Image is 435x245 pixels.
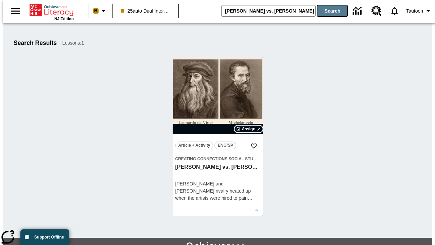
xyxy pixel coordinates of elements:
[175,180,260,202] div: [PERSON_NAME] and [PERSON_NAME] rivalry heated up when the artists were hired to pai
[90,5,110,17] button: Boost Class color is peach. Change class color
[121,7,171,15] span: 25auto Dual International
[20,229,69,245] button: Support Offline
[30,2,74,21] div: Home
[178,142,210,149] span: Article + Activity
[222,5,315,16] input: search field
[349,2,367,20] a: Data Center
[248,195,253,201] span: …
[218,142,233,149] span: ENG/SP
[406,7,423,15] span: Tautoen
[252,205,262,215] button: Show Details
[214,142,236,149] button: ENG/SP
[34,235,64,240] span: Support Offline
[175,157,263,161] span: Creating Connections Social Studies
[242,126,255,132] span: Assign
[403,5,435,17] button: Profile/Settings
[175,164,260,171] h3: Michelangelo vs. Leonardo
[94,6,98,15] span: B
[14,39,57,47] h1: Search Results
[173,58,263,216] div: lesson details
[54,17,74,21] span: NJ Edition
[62,39,84,47] span: Lessons : 1
[245,195,248,201] span: n
[30,3,74,17] a: Home
[5,1,25,21] button: Open side menu
[175,142,213,149] button: Article + Activity
[386,2,403,20] a: Notifications
[317,5,347,16] button: Search
[367,2,386,20] a: Resource Center, Will open in new tab
[175,155,260,162] span: Topic: Creating Connections Social Studies/World History II
[248,140,260,152] button: Add to Favorites
[234,126,262,132] button: Assign Choose Dates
